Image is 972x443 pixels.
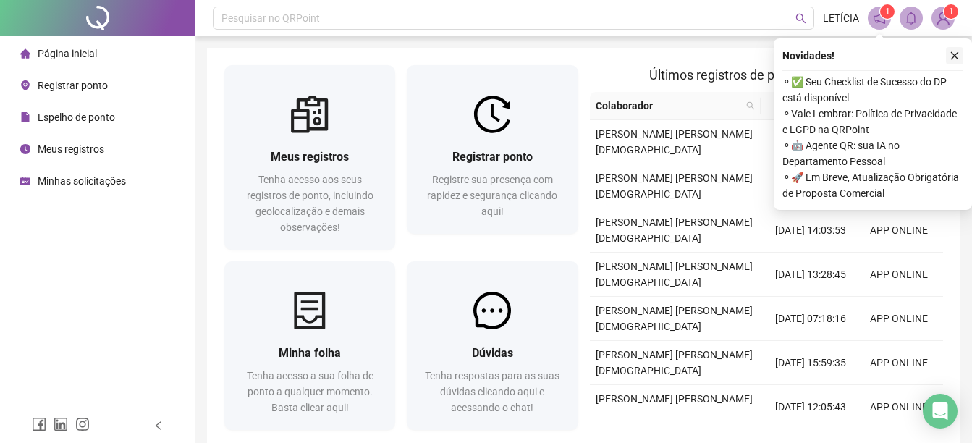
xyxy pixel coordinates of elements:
span: Minhas solicitações [38,175,126,187]
span: Registrar ponto [38,80,108,91]
span: 1 [949,7,954,17]
span: facebook [32,417,46,431]
span: ⚬ ✅ Seu Checklist de Sucesso do DP está disponível [782,74,963,106]
th: Data/Hora [761,92,846,120]
span: search [746,101,755,110]
span: environment [20,80,30,90]
a: DúvidasTenha respostas para as suas dúvidas clicando aqui e acessando o chat! [407,261,578,430]
span: search [743,95,758,117]
span: notification [873,12,886,25]
span: Registrar ponto [452,150,533,164]
span: [PERSON_NAME] [PERSON_NAME][DEMOGRAPHIC_DATA] [596,128,753,156]
td: [DATE] 15:59:35 [766,341,855,385]
td: [DATE] 07:06:55 [766,120,855,164]
span: Tenha acesso a sua folha de ponto a qualquer momento. Basta clicar aqui! [247,370,373,413]
span: close [950,51,960,61]
span: Tenha acesso aos seus registros de ponto, incluindo geolocalização e demais observações! [247,174,373,233]
td: APP ONLINE [855,208,943,253]
span: [PERSON_NAME] [PERSON_NAME][DEMOGRAPHIC_DATA] [596,349,753,376]
span: ⚬ Vale Lembrar: Política de Privacidade e LGPD na QRPoint [782,106,963,138]
span: [PERSON_NAME] [PERSON_NAME][DEMOGRAPHIC_DATA] [596,393,753,421]
span: Página inicial [38,48,97,59]
td: APP ONLINE [855,253,943,297]
span: LETÍCIA [823,10,859,26]
a: Registrar pontoRegistre sua presença com rapidez e segurança clicando aqui! [407,65,578,234]
a: Minha folhaTenha acesso a sua folha de ponto a qualquer momento. Basta clicar aqui! [224,261,395,430]
span: ⚬ 🤖 Agente QR: sua IA no Departamento Pessoal [782,138,963,169]
div: Open Intercom Messenger [923,394,958,429]
span: instagram [75,417,90,431]
span: Dúvidas [472,346,513,360]
td: [DATE] 13:28:45 [766,253,855,297]
td: APP ONLINE [855,385,943,429]
span: search [795,13,806,24]
span: Data/Hora [766,98,829,114]
td: [DATE] 12:05:43 [766,385,855,429]
span: [PERSON_NAME] [PERSON_NAME][DEMOGRAPHIC_DATA] [596,172,753,200]
td: APP ONLINE [855,297,943,341]
span: Colaborador [596,98,741,114]
span: schedule [20,176,30,186]
span: Últimos registros de ponto sincronizados [649,67,883,83]
span: clock-circle [20,144,30,154]
span: left [153,421,164,431]
span: Meus registros [271,150,349,164]
img: 87339 [932,7,954,29]
span: Minha folha [279,346,341,360]
span: Meus registros [38,143,104,155]
span: Novidades ! [782,48,834,64]
span: linkedin [54,417,68,431]
td: [DATE] 16:04:32 [766,164,855,208]
span: Tenha respostas para as suas dúvidas clicando aqui e acessando o chat! [425,370,559,413]
span: [PERSON_NAME] [PERSON_NAME][DEMOGRAPHIC_DATA] [596,261,753,288]
span: 1 [885,7,890,17]
span: [PERSON_NAME] [PERSON_NAME][DEMOGRAPHIC_DATA] [596,305,753,332]
span: file [20,112,30,122]
span: [PERSON_NAME] [PERSON_NAME][DEMOGRAPHIC_DATA] [596,216,753,244]
span: Registre sua presença com rapidez e segurança clicando aqui! [427,174,557,217]
a: Meus registrosTenha acesso aos seus registros de ponto, incluindo geolocalização e demais observa... [224,65,395,250]
td: [DATE] 14:03:53 [766,208,855,253]
td: APP ONLINE [855,341,943,385]
span: home [20,48,30,59]
sup: 1 [880,4,895,19]
sup: Atualize o seu contato no menu Meus Dados [944,4,958,19]
td: [DATE] 07:18:16 [766,297,855,341]
span: bell [905,12,918,25]
span: ⚬ 🚀 Em Breve, Atualização Obrigatória de Proposta Comercial [782,169,963,201]
span: Espelho de ponto [38,111,115,123]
